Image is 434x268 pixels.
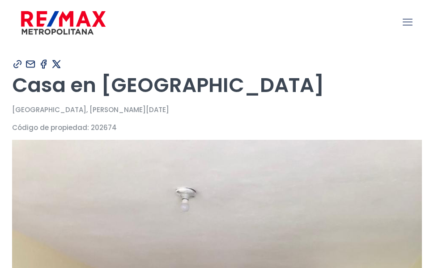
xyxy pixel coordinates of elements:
a: mobile menu [400,15,415,30]
p: [GEOGRAPHIC_DATA], [PERSON_NAME][DATE] [12,104,422,115]
img: remax-metropolitana-logo [21,9,106,36]
img: Compartir [38,59,49,70]
img: Compartir [12,59,23,70]
h1: Casa en [GEOGRAPHIC_DATA] [12,73,422,97]
span: 202674 [91,123,117,132]
span: Código de propiedad: [12,123,89,132]
img: Compartir [51,59,62,70]
img: Compartir [25,59,36,70]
